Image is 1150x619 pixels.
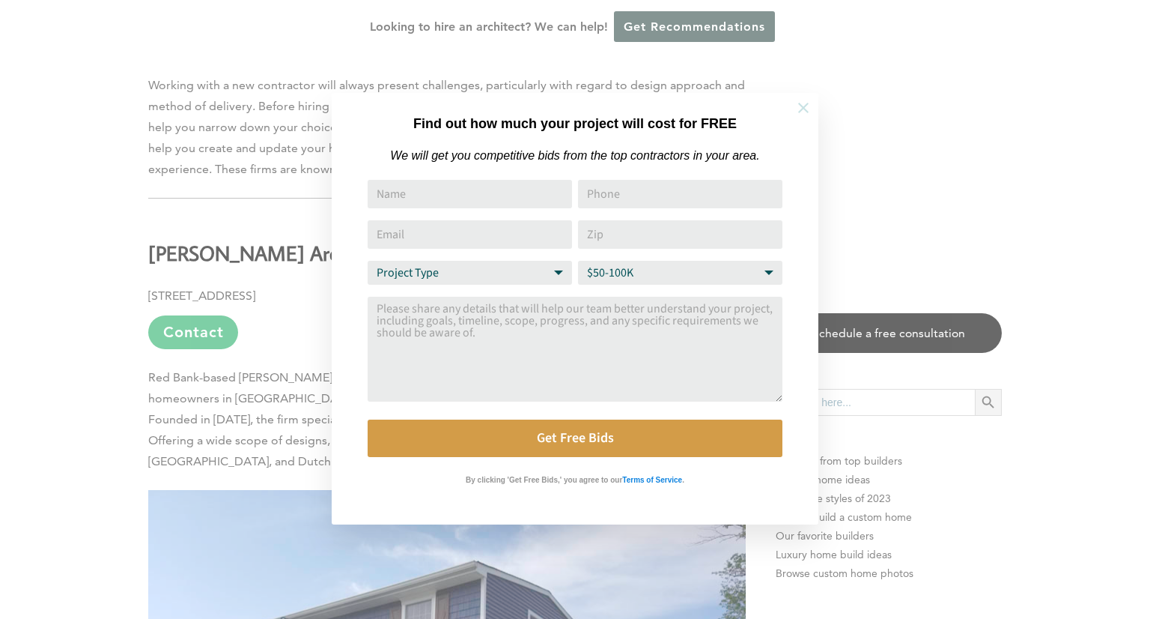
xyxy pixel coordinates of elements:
strong: By clicking 'Get Free Bids,' you agree to our [466,476,622,484]
strong: Terms of Service [622,476,682,484]
strong: . [682,476,684,484]
strong: Find out how much your project will cost for FREE [413,116,737,131]
input: Phone [578,180,782,208]
input: Name [368,180,572,208]
em: We will get you competitive bids from the top contractors in your area. [390,149,759,162]
input: Email Address [368,220,572,249]
a: Terms of Service [622,472,682,485]
textarea: Comment or Message [368,297,782,402]
select: Project Type [368,261,572,285]
button: Close [777,82,830,134]
input: Zip [578,220,782,249]
select: Budget Range [578,261,782,285]
button: Get Free Bids [368,420,782,457]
